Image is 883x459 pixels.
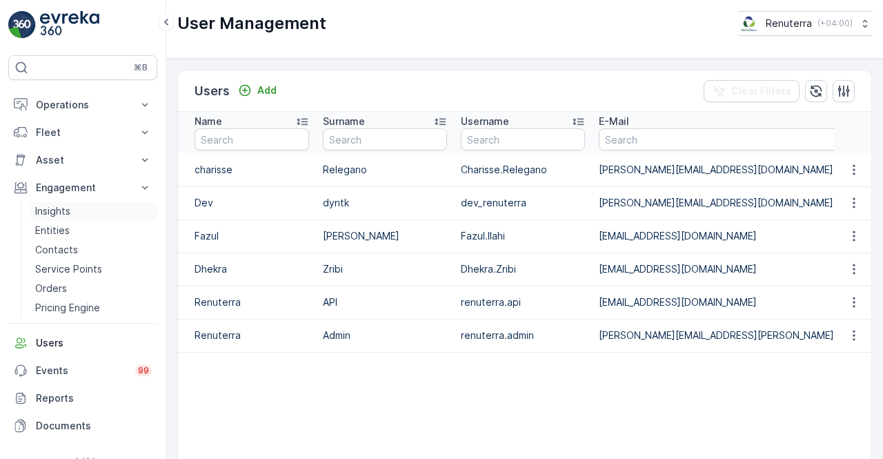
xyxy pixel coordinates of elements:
a: Documents [8,412,157,440]
td: renuterra.api [454,286,592,319]
td: dev_renuterra [454,186,592,219]
button: Add [232,82,282,99]
p: ( +04:00 ) [817,18,853,29]
img: Screenshot_2024-07-26_at_13.33.01.png [739,16,760,31]
p: Asset [36,153,130,167]
p: Reports [36,391,152,405]
input: Search [195,128,309,150]
p: Username [461,115,509,128]
a: Reports [8,384,157,412]
img: logo [8,11,36,39]
p: 99 [138,365,149,376]
p: Pricing Engine [35,301,100,315]
td: Renuterra [178,319,316,352]
td: Dev [178,186,316,219]
td: Dhekra.Zribi [454,253,592,286]
p: Insights [35,204,70,218]
button: Engagement [8,174,157,202]
p: Fleet [36,126,130,139]
p: Engagement [36,181,130,195]
a: Insights [30,202,157,221]
td: API [316,286,454,319]
a: Orders [30,279,157,298]
p: Orders [35,282,67,295]
td: charisse [178,153,316,186]
td: [PERSON_NAME] [316,219,454,253]
p: Service Points [35,262,102,276]
button: Renuterra(+04:00) [739,11,872,36]
td: Charisse.Relegano [454,153,592,186]
td: Admin [316,319,454,352]
p: Users [36,336,152,350]
p: Add [257,84,277,97]
p: Entities [35,224,70,237]
td: Zribi [316,253,454,286]
button: Operations [8,91,157,119]
td: Relegano [316,153,454,186]
img: logo_light-DOdMpM7g.png [40,11,99,39]
a: Contacts [30,240,157,260]
p: User Management [177,12,326,35]
td: renuterra.admin [454,319,592,352]
p: Name [195,115,222,128]
input: Search [323,128,447,150]
p: E-Mail [599,115,629,128]
td: Fazul [178,219,316,253]
td: dyntk [316,186,454,219]
p: Contacts [35,243,78,257]
td: Dhekra [178,253,316,286]
a: Events99 [8,357,157,384]
input: Search [461,128,585,150]
p: Surname [323,115,365,128]
p: Clear Filters [731,84,791,98]
button: Clear Filters [704,80,800,102]
button: Fleet [8,119,157,146]
a: Users [8,329,157,357]
a: Entities [30,221,157,240]
a: Pricing Engine [30,298,157,318]
p: Documents [36,419,152,433]
p: ⌘B [134,62,148,73]
td: Fazul.Ilahi [454,219,592,253]
td: Renuterra [178,286,316,319]
p: Operations [36,98,130,112]
a: Service Points [30,260,157,279]
p: Users [195,81,230,101]
button: Asset [8,146,157,174]
p: Renuterra [766,17,812,30]
p: Events [36,364,127,378]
